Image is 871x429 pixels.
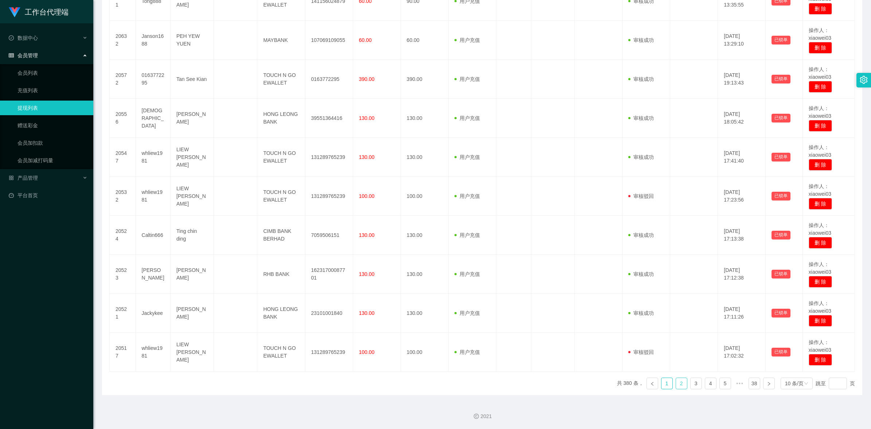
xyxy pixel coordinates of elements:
[772,75,790,83] button: 已锁单
[628,232,654,238] span: 审核成功
[171,138,214,177] td: LIEW [PERSON_NAME]
[705,378,716,389] a: 4
[454,115,480,121] span: 用户充值
[772,231,790,239] button: 已锁单
[454,349,480,355] span: 用户充值
[136,216,171,255] td: Caltin666
[804,381,808,386] i: 图标: down
[650,382,655,386] i: 图标: left
[359,310,375,316] span: 130.00
[99,413,865,420] div: 2021
[767,382,771,386] i: 图标: right
[628,37,654,43] span: 审核成功
[401,255,449,294] td: 130.00
[647,378,658,389] li: 上一页
[305,216,353,255] td: 7059506151
[136,99,171,138] td: [DEMOGRAPHIC_DATA]
[110,255,136,294] td: 20523
[718,177,766,216] td: [DATE] 17:23:56
[305,294,353,333] td: 23101001840
[772,270,790,278] button: 已锁单
[257,21,305,60] td: MAYBANK
[809,237,832,249] button: 删 除
[454,271,480,277] span: 用户充值
[772,153,790,161] button: 已锁单
[718,255,766,294] td: [DATE] 17:12:38
[628,154,654,160] span: 审核成功
[305,255,353,294] td: 16231700087701
[305,177,353,216] td: 131289765239
[772,309,790,317] button: 已锁单
[257,60,305,99] td: TOUCH N GO EWALLET
[809,276,832,288] button: 删 除
[809,144,831,158] span: 操作人：xiaowei03
[809,42,832,54] button: 删 除
[401,138,449,177] td: 130.00
[809,27,831,41] span: 操作人：xiaowei03
[772,114,790,122] button: 已锁单
[359,76,375,82] span: 390.00
[676,378,687,389] a: 2
[359,115,375,121] span: 130.00
[305,21,353,60] td: 107069109055
[401,294,449,333] td: 130.00
[359,349,375,355] span: 100.00
[809,159,832,171] button: 删 除
[628,193,654,199] span: 审核驳回
[617,378,644,389] li: 共 380 条，
[809,105,831,119] span: 操作人：xiaowei03
[17,118,87,133] a: 赠送彩金
[9,9,69,15] a: 工作台代理端
[749,378,760,389] a: 38
[359,271,375,277] span: 130.00
[305,60,353,99] td: 0163772295
[401,99,449,138] td: 130.00
[628,115,654,121] span: 审核成功
[25,0,69,24] h1: 工作台代理端
[17,83,87,98] a: 充值列表
[474,414,479,419] i: 图标: copyright
[9,7,20,17] img: logo.9652507e.png
[401,21,449,60] td: 60.00
[734,378,746,389] span: •••
[9,175,38,181] span: 产品管理
[9,53,14,58] i: 图标: table
[110,60,136,99] td: 20572
[257,294,305,333] td: HONG LEONG BANK
[9,52,38,58] span: 会员管理
[171,99,214,138] td: [PERSON_NAME]
[401,333,449,372] td: 100.00
[809,354,832,366] button: 删 除
[359,37,372,43] span: 60.00
[401,216,449,255] td: 130.00
[816,378,855,389] div: 跳至 页
[110,99,136,138] td: 20556
[628,76,654,82] span: 审核成功
[718,99,766,138] td: [DATE] 18:05:42
[136,294,171,333] td: Jackykee
[772,36,790,44] button: 已锁单
[171,255,214,294] td: [PERSON_NAME]
[359,193,375,199] span: 100.00
[454,76,480,82] span: 用户充值
[171,60,214,99] td: Tan See Kian
[110,21,136,60] td: 20632
[718,294,766,333] td: [DATE] 17:11:26
[257,216,305,255] td: CIMB BANK BERHAD
[772,348,790,356] button: 已锁单
[257,255,305,294] td: RHB BANK
[257,138,305,177] td: TOUCH N GO EWALLET
[136,333,171,372] td: whliew1981
[454,193,480,199] span: 用户充值
[718,333,766,372] td: [DATE] 17:02:32
[628,310,654,316] span: 审核成功
[718,21,766,60] td: [DATE] 13:29:10
[171,177,214,216] td: LIEW [PERSON_NAME]
[454,154,480,160] span: 用户充值
[718,60,766,99] td: [DATE] 19:13:43
[809,222,831,236] span: 操作人：xiaowei03
[860,76,868,84] i: 图标: setting
[9,35,14,40] i: 图标: check-circle-o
